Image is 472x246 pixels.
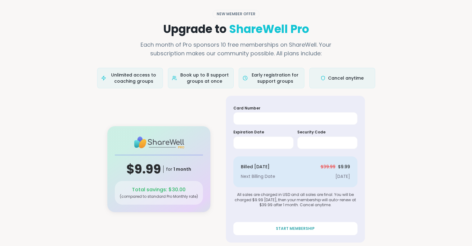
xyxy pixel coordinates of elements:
[297,130,357,135] h5: Security Code
[303,141,352,146] iframe: Secure CVC input frame
[97,23,375,35] h1: Upgrade to
[241,174,275,180] div: Next Billing Date
[328,75,364,81] span: Cancel anytime
[239,116,352,122] iframe: Secure card number input frame
[179,72,230,84] span: Book up to 8 support groups at once
[276,226,315,231] span: START MEMBERSHIP
[335,174,350,180] div: [DATE]
[109,72,159,84] span: Unlimited access to coaching groups
[233,130,294,135] h5: Expiration Date
[132,40,340,58] p: Each month of Pro sponsors 10 free memberships on ShareWell. Your subscription makes our communit...
[233,106,357,111] h5: Card Number
[229,21,309,37] span: ShareWell Pro
[321,164,350,170] div: $ 9.99
[233,192,357,208] div: All sales are charged in USD and all sales are final. You will be charged $9.99 [DATE], then your...
[233,222,357,235] button: START MEMBERSHIP
[321,164,337,170] span: $ 39.99
[250,72,300,84] span: Early registration for support groups
[241,164,270,170] div: Billed [DATE]
[239,141,288,146] iframe: Secure expiration date input frame
[213,10,259,18] div: NEW MEMBER OFFER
